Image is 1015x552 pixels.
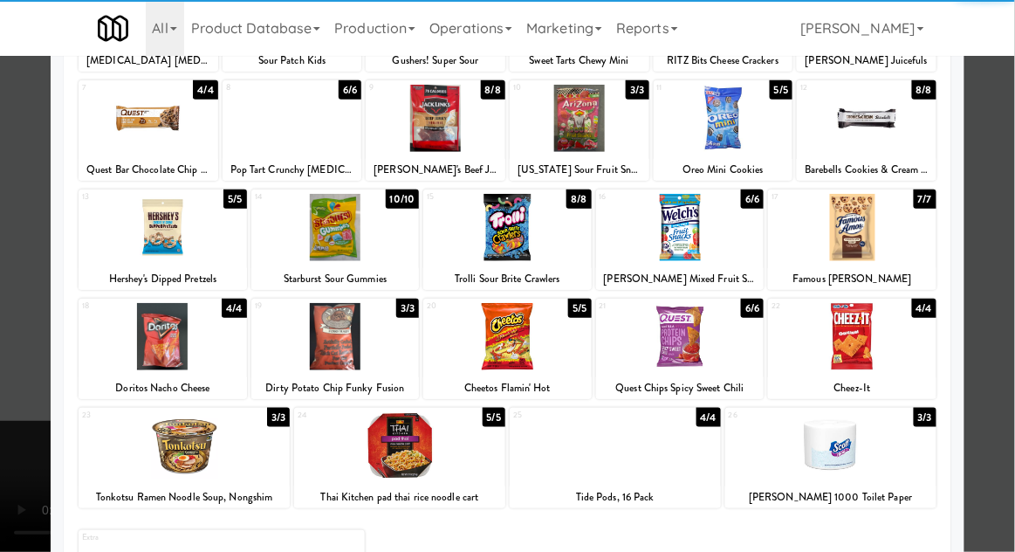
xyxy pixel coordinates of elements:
[772,190,852,204] div: 17
[768,268,936,290] div: Famous [PERSON_NAME]
[797,159,936,181] div: Barebells Cookies & Cream Protein Bar
[512,50,647,72] div: Sweet Tarts Chewy Mini
[656,159,791,181] div: Oreo Mini Cookies
[772,299,852,314] div: 22
[369,80,435,95] div: 9
[596,299,765,399] div: 216/6Quest Chips Spicy Sweet Chili
[79,159,218,181] div: Quest Bar Chocolate Chip Cookie Dough
[251,377,420,399] div: Dirty Potato Chip Funky Fusion
[596,268,765,290] div: [PERSON_NAME] Mixed Fruit Snacks
[427,190,507,204] div: 15
[600,299,680,314] div: 21
[366,159,505,181] div: [PERSON_NAME]'s Beef Jerky
[797,50,936,72] div: [PERSON_NAME] Juicefuls
[600,190,680,204] div: 16
[251,190,420,290] div: 1410/10Starburst Sour Gummies
[797,80,936,181] div: 128/8Barebells Cookies & Cream Protein Bar
[294,408,505,508] div: 245/5Thai Kitchen pad thai rice noodle cart
[725,486,936,508] div: [PERSON_NAME] 1000 Toilet Paper
[223,50,362,72] div: Sour Patch Kids
[427,299,507,314] div: 20
[82,530,222,545] div: Extra
[226,80,292,95] div: 8
[741,190,764,209] div: 6/6
[82,299,162,314] div: 18
[254,268,417,290] div: Starburst Sour Gummies
[368,50,503,72] div: Gushers! Super Sour
[654,50,793,72] div: RITZ Bits Cheese Crackers
[914,408,936,427] div: 3/3
[222,299,246,318] div: 4/4
[79,268,247,290] div: Hershey's Dipped Pretzels
[223,159,362,181] div: Pop Tart Crunchy [MEDICAL_DATA]
[729,408,831,423] div: 26
[339,80,361,100] div: 6/6
[82,80,148,95] div: 7
[81,159,216,181] div: Quest Bar Chocolate Chip Cookie Dough
[568,299,591,318] div: 5/5
[510,50,649,72] div: Sweet Tarts Chewy Mini
[79,377,247,399] div: Doritos Nacho Cheese
[251,268,420,290] div: Starburst Sour Gummies
[368,159,503,181] div: [PERSON_NAME]'s Beef Jerky
[566,190,591,209] div: 8/8
[656,50,791,72] div: RITZ Bits Cheese Crackers
[98,13,128,44] img: Micromart
[914,190,936,209] div: 7/7
[912,80,936,100] div: 8/8
[599,268,762,290] div: [PERSON_NAME] Mixed Fruit Snacks
[770,80,792,100] div: 5/5
[225,50,360,72] div: Sour Patch Kids
[423,268,592,290] div: Trolli Sour Brite Crawlers
[423,190,592,290] div: 158/8Trolli Sour Brite Crawlers
[799,159,934,181] div: Barebells Cookies & Cream Protein Bar
[596,377,765,399] div: Quest Chips Spicy Sweet Chili
[768,377,936,399] div: Cheez-It
[626,80,648,100] div: 3/3
[79,486,290,508] div: Tonkotsu Ramen Noodle Soup, Nongshim
[386,190,420,209] div: 10/10
[513,408,615,423] div: 25
[79,190,247,290] div: 135/5Hershey's Dipped Pretzels
[513,80,580,95] div: 10
[426,377,589,399] div: Cheetos Flamin' Hot
[510,80,649,181] div: 103/3[US_STATE] Sour Fruit Snacks
[79,299,247,399] div: 184/4Doritos Nacho Cheese
[255,299,335,314] div: 19
[483,408,505,427] div: 5/5
[510,408,721,508] div: 254/4Tide Pods, 16 Pack
[294,486,505,508] div: Thai Kitchen pad thai rice noodle cart
[396,299,419,318] div: 3/3
[510,486,721,508] div: Tide Pods, 16 Pack
[481,80,505,100] div: 8/8
[297,486,503,508] div: Thai Kitchen pad thai rice noodle cart
[741,299,764,318] div: 6/6
[768,190,936,290] div: 177/7Famous [PERSON_NAME]
[800,80,867,95] div: 12
[426,268,589,290] div: Trolli Sour Brite Crawlers
[79,408,290,508] div: 233/3Tonkotsu Ramen Noodle Soup, Nongshim
[654,80,793,181] div: 115/5Oreo Mini Cookies
[82,408,184,423] div: 23
[771,377,934,399] div: Cheez-It
[366,50,505,72] div: Gushers! Super Sour
[768,299,936,399] div: 224/4Cheez-It
[267,408,290,427] div: 3/3
[657,80,724,95] div: 11
[223,80,362,181] div: 86/6Pop Tart Crunchy [MEDICAL_DATA]
[596,190,765,290] div: 166/6[PERSON_NAME] Mixed Fruit Snacks
[225,159,360,181] div: Pop Tart Crunchy [MEDICAL_DATA]
[298,408,400,423] div: 24
[912,299,936,318] div: 4/4
[725,408,936,508] div: 263/3[PERSON_NAME] 1000 Toilet Paper
[423,299,592,399] div: 205/5Cheetos Flamin' Hot
[696,408,721,427] div: 4/4
[223,190,246,209] div: 5/5
[79,80,218,181] div: 74/4Quest Bar Chocolate Chip Cookie Dough
[654,159,793,181] div: Oreo Mini Cookies
[771,268,934,290] div: Famous [PERSON_NAME]
[255,190,335,204] div: 14
[423,377,592,399] div: Cheetos Flamin' Hot
[254,377,417,399] div: Dirty Potato Chip Funky Fusion
[512,486,718,508] div: Tide Pods, 16 Pack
